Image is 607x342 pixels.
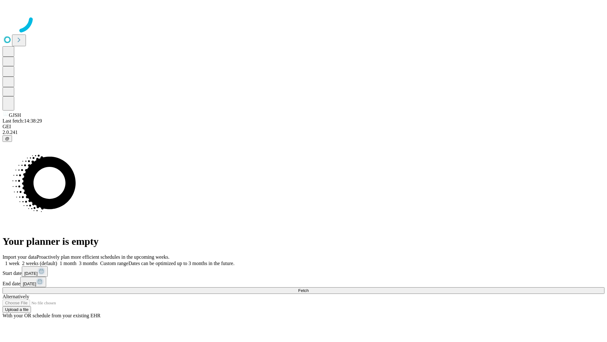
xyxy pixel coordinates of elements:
[20,277,46,287] button: [DATE]
[5,136,9,141] span: @
[3,124,604,130] div: GEI
[22,261,57,266] span: 2 weeks (default)
[298,288,309,293] span: Fetch
[9,112,21,118] span: GJSH
[3,287,604,294] button: Fetch
[3,294,29,299] span: Alternatively
[60,261,77,266] span: 1 month
[23,282,36,286] span: [DATE]
[24,271,38,276] span: [DATE]
[100,261,128,266] span: Custom range
[79,261,98,266] span: 3 months
[22,266,48,277] button: [DATE]
[3,130,604,135] div: 2.0.241
[128,261,234,266] span: Dates can be optimized up to 3 months in the future.
[3,306,31,313] button: Upload a file
[37,254,169,260] span: Proactively plan more efficient schedules in the upcoming weeks.
[3,254,37,260] span: Import your data
[3,277,604,287] div: End date
[3,266,604,277] div: Start date
[3,135,12,142] button: @
[3,118,42,123] span: Last fetch: 14:38:29
[3,236,604,247] h1: Your planner is empty
[3,313,101,318] span: With your OR schedule from your existing EHR
[5,261,20,266] span: 1 week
